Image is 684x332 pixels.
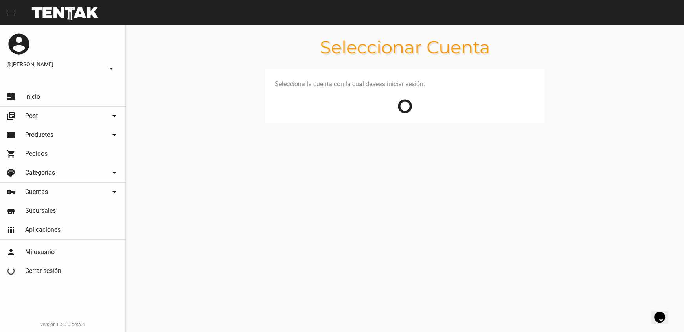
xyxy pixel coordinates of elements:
span: @[PERSON_NAME] [6,60,103,68]
span: Pedidos [25,150,48,158]
span: Productos [25,131,53,139]
mat-icon: account_circle [6,31,31,57]
mat-icon: arrow_drop_down [110,168,119,177]
mat-icon: dashboard [6,92,16,101]
mat-icon: arrow_drop_down [110,111,119,121]
span: Sucursales [25,207,56,215]
mat-icon: view_list [6,130,16,140]
mat-icon: person [6,247,16,257]
div: version 0.20.0-beta.4 [6,321,119,328]
mat-icon: arrow_drop_down [110,187,119,197]
mat-icon: arrow_drop_down [107,64,116,73]
span: Cerrar sesión [25,267,61,275]
span: Aplicaciones [25,226,61,234]
span: Categorías [25,169,55,177]
mat-icon: vpn_key [6,187,16,197]
mat-icon: arrow_drop_down [110,130,119,140]
mat-icon: store [6,206,16,216]
mat-icon: power_settings_new [6,266,16,276]
h3: Selecciona la cuenta con la cual deseas iniciar sesión. [275,79,535,90]
span: Inicio [25,93,40,101]
mat-icon: menu [6,8,16,18]
h1: Seleccionar Cuenta [126,41,684,53]
mat-icon: apps [6,225,16,234]
span: Cuentas [25,188,48,196]
mat-icon: library_books [6,111,16,121]
mat-icon: shopping_cart [6,149,16,159]
span: Post [25,112,38,120]
span: Mi usuario [25,248,55,256]
mat-icon: palette [6,168,16,177]
iframe: chat widget [651,301,676,324]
